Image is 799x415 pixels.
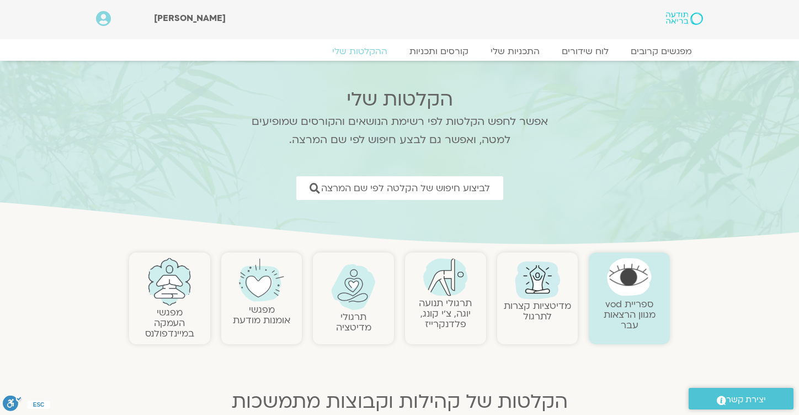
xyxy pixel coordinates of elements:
p: אפשר לחפש הקלטות לפי רשימת הנושאים והקורסים שמופיעים למטה, ואפשר גם לבצע חיפוש לפי שם המרצה. [237,113,562,149]
a: מפגשים קרובים [620,46,703,57]
a: ההקלטות שלי [321,46,398,57]
nav: Menu [96,46,703,57]
a: לוח שידורים [551,46,620,57]
a: לביצוע חיפוש של הקלטה לפי שם המרצה [296,176,503,200]
a: תרגולימדיטציה [336,311,371,334]
span: לביצוע חיפוש של הקלטה לפי שם המרצה [321,183,490,193]
a: תרגולי תנועהיוגה, צ׳י קונג, פלדנקרייז [419,297,472,330]
a: מפגשיהעמקה במיינדפולנס [145,306,194,340]
span: [PERSON_NAME] [154,12,226,24]
h2: הקלטות שלי [237,88,562,111]
a: מדיטציות קצרות לתרגול [504,300,571,323]
a: קורסים ותכניות [398,46,480,57]
a: מפגשיאומנות מודעת [233,303,290,327]
h2: הקלטות של קהילות וקבוצות מתמשכות [129,391,670,413]
a: התכניות שלי [480,46,551,57]
a: יצירת קשר [689,388,793,409]
span: יצירת קשר [726,392,766,407]
a: ספריית vodמגוון הרצאות עבר [604,298,656,332]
